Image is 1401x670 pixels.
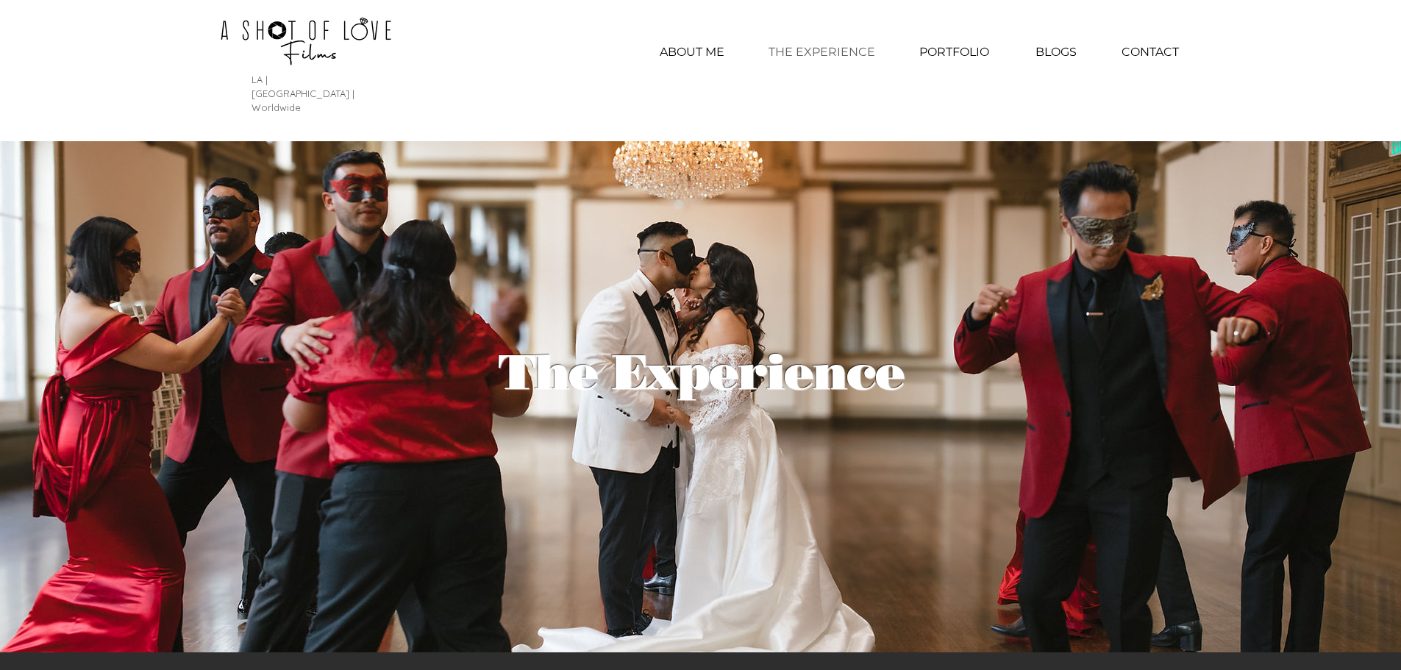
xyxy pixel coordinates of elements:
p: PORTFOLIO [912,34,997,71]
p: THE EXPERIENCE [761,34,883,71]
a: CONTACT [1099,34,1201,71]
div: PORTFOLIO [896,34,1013,71]
p: BLOGS [1028,34,1084,71]
span: LA | [GEOGRAPHIC_DATA] | Worldwide [252,74,354,113]
a: THE EXPERIENCE [747,34,896,71]
nav: Site [637,34,1201,71]
span: The Experience [498,341,904,402]
a: BLOGS [1013,34,1099,71]
p: CONTACT [1114,34,1186,71]
a: ABOUT ME [637,34,747,71]
p: ABOUT ME [652,34,732,71]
